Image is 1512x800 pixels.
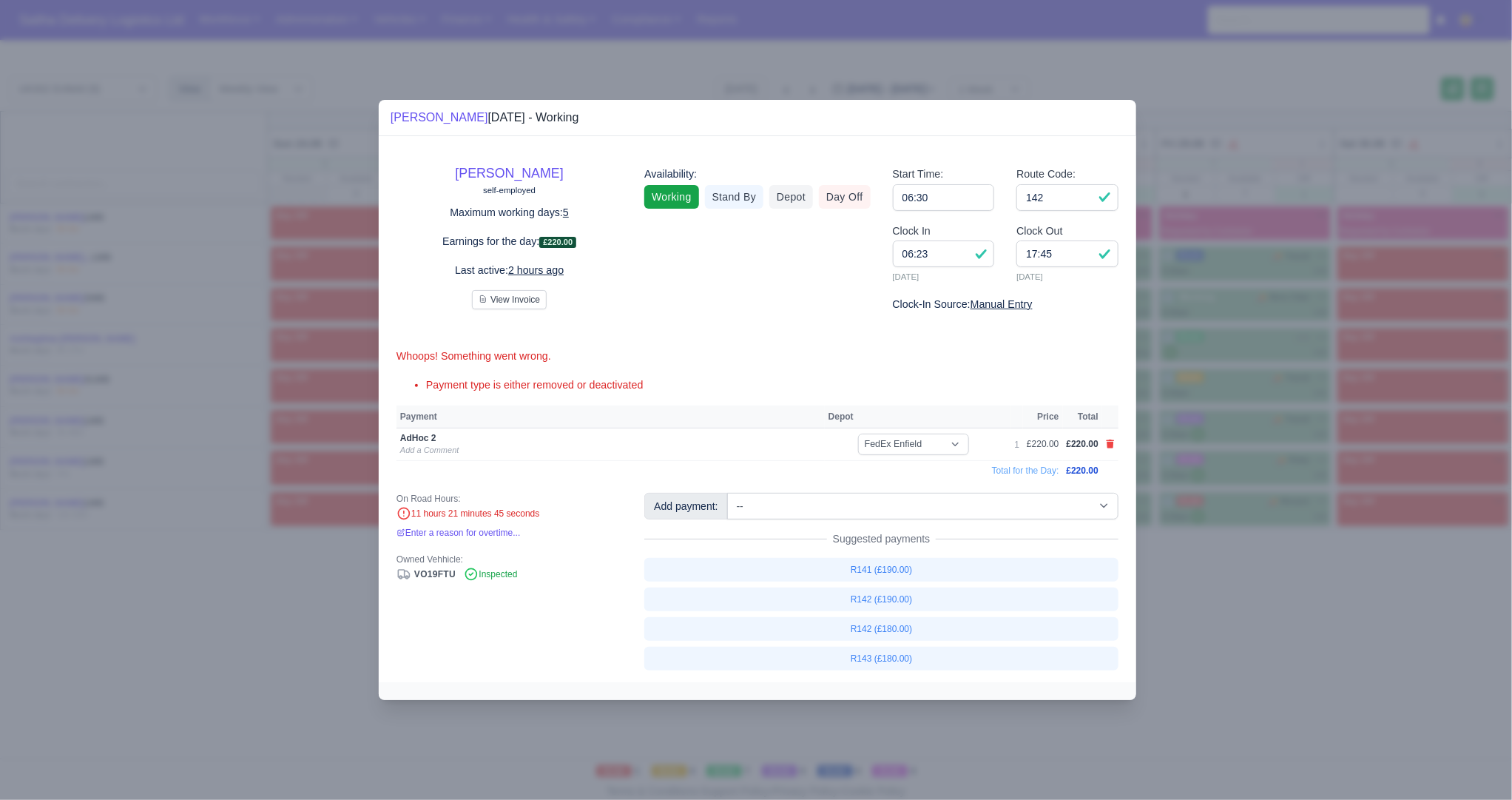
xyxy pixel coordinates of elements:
p: Maximum working days: [396,204,622,221]
span: Total for the Day: [992,465,1059,476]
a: R143 (£180.00) [644,647,1118,670]
label: Route Code: [1016,166,1076,183]
td: £220.00 [1023,428,1062,461]
div: On Road Hours: [396,493,622,505]
u: 5 [563,206,569,218]
div: AdHoc 2 [400,432,733,444]
li: Payment type is either removed or deactivated [426,377,1118,394]
p: Last active: [396,262,622,279]
iframe: Chat Widget [1438,729,1512,800]
a: VO19FTU [396,569,456,579]
u: Manual Entry [971,298,1033,310]
a: Enter a reason for overtime... [396,528,520,538]
th: Price [1023,406,1062,428]
small: self-employed [483,186,536,195]
span: Inspected [464,569,517,579]
th: Depot [825,406,1011,428]
label: Clock In [893,223,931,240]
div: Whoops! Something went wrong. [396,348,1118,365]
button: View Invoice [472,290,547,309]
a: [PERSON_NAME] [456,166,564,181]
label: Clock Out [1016,223,1063,240]
div: Owned Vehhicle: [396,554,622,565]
a: R142 (£190.00) [644,588,1118,611]
div: Availability: [644,166,870,183]
p: Earnings for the day: [396,233,622,250]
a: Stand By [705,185,763,209]
th: Payment [396,406,825,428]
a: R141 (£190.00) [644,558,1118,582]
a: R142 (£180.00) [644,617,1118,641]
div: 1 [1015,439,1020,451]
small: [DATE] [893,270,995,283]
a: Working [644,185,698,209]
div: Clock-In Source: [893,296,1118,313]
th: Total [1063,406,1102,428]
span: Suggested payments [827,531,936,546]
div: 11 hours 21 minutes 45 seconds [396,508,622,521]
a: Add a Comment [400,446,459,454]
span: £220.00 [539,237,576,248]
div: [DATE] - Working [391,109,579,127]
a: [PERSON_NAME] [391,111,488,124]
span: £220.00 [1067,465,1098,476]
small: [DATE] [1016,270,1118,283]
a: Day Off [819,185,871,209]
span: £220.00 [1067,439,1098,449]
div: Add payment: [644,493,727,520]
u: 2 hours ago [508,264,564,276]
label: Start Time: [893,166,944,183]
a: Depot [769,185,813,209]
